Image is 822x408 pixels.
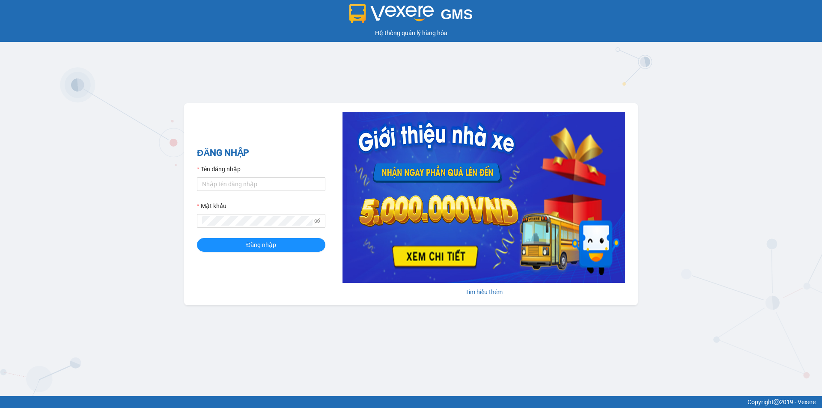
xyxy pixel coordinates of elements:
img: banner-0 [342,112,625,283]
span: GMS [441,6,473,22]
input: Mật khẩu [202,216,313,226]
div: Tìm hiểu thêm [342,287,625,297]
span: Đăng nhập [246,240,276,250]
span: eye-invisible [314,218,320,224]
input: Tên đăng nhập [197,177,325,191]
img: logo 2 [349,4,434,23]
button: Đăng nhập [197,238,325,252]
div: Hệ thống quản lý hàng hóa [2,28,820,38]
a: GMS [349,13,473,20]
label: Tên đăng nhập [197,164,241,174]
h2: ĐĂNG NHẬP [197,146,325,160]
div: Copyright 2019 - Vexere [6,397,816,407]
span: copyright [774,399,780,405]
label: Mật khẩu [197,201,226,211]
